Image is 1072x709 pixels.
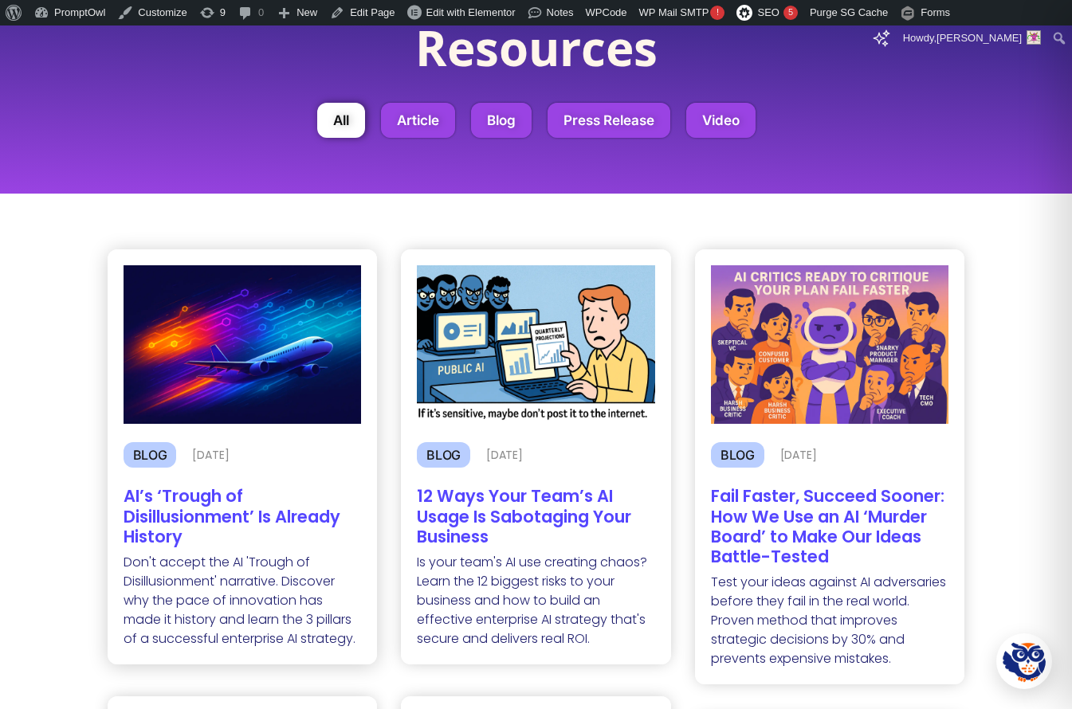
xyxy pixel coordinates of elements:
[1003,640,1046,683] img: Hootie - PromptOwl AI Assistant
[897,25,1047,51] a: Howdy,
[780,449,817,460] p: [DATE]
[381,103,455,138] button: Article
[192,449,229,460] p: [DATE]
[783,6,798,20] div: 5
[937,32,1022,44] span: [PERSON_NAME]
[721,447,755,463] span: Blog
[757,6,779,18] span: SEO
[710,6,724,20] span: !
[124,553,362,648] div: Don't accept the AI 'Trough of Disillusionment' narrative. Discover why the pace of innovation ha...
[108,249,378,664] a: AI is moving fast Blog [DATE] AI’s ‘Trough of Disillusionment’ Is Already History Don't accept th...
[711,573,949,668] div: Test your ideas against AI adversaries before they fail in the real world. Proven method that imp...
[548,103,670,138] button: Press Release
[486,449,523,460] p: [DATE]
[711,265,949,424] img: Fail Faster, Succeed Sooner
[317,103,365,138] button: All
[401,249,671,664] a: Secrets aren't Secret Blog [DATE] 12 Ways Your Team’s AI Usage Is Sabotaging Your Business Is you...
[124,265,362,424] img: AI is moving fast
[426,447,461,463] span: Blog
[417,265,655,424] img: Secrets aren't Secret
[711,486,949,566] h2: Fail Faster, Succeed Sooner: How We Use an AI ‘Murder Board’ to Make Our Ideas Battle-Tested
[56,20,1016,87] h1: Resources
[471,103,532,138] button: Blog
[417,553,655,648] div: Is your team's AI use creating chaos? Learn the 12 biggest risks to your business and how to buil...
[124,486,362,546] h2: AI’s ‘Trough of Disillusionment’ Is Already History
[695,249,965,684] a: Fail Faster, Succeed Sooner Blog [DATE] Fail Faster, Succeed Sooner: How We Use an AI ‘Murder Boa...
[686,103,756,138] button: Video
[417,486,655,546] h2: 12 Ways Your Team’s AI Usage Is Sabotaging Your Business
[426,6,516,18] span: Edit with Elementor
[133,447,167,463] span: Blog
